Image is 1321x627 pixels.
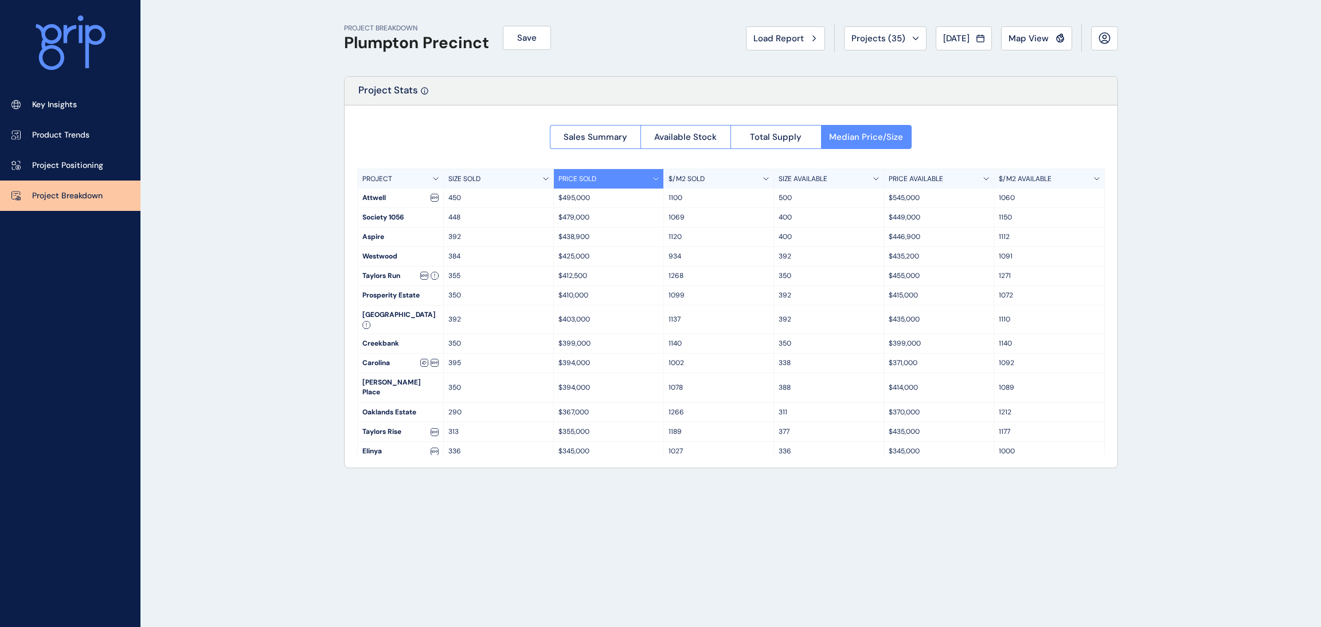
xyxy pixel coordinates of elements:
p: $/M2 SOLD [669,174,705,184]
button: Sales Summary [550,125,640,149]
p: $412,500 [558,271,659,281]
div: Oaklands Estate [358,403,443,422]
p: 400 [779,232,879,242]
div: Taylors Rise [358,422,443,441]
p: $425,000 [558,252,659,261]
p: $545,000 [889,193,989,203]
p: Key Insights [32,99,77,111]
p: 336 [779,446,879,456]
p: PROJECT [362,174,392,184]
p: 388 [779,383,879,393]
p: 350 [448,383,549,393]
p: $435,000 [889,315,989,324]
p: 1120 [669,232,769,242]
p: PROJECT BREAKDOWN [344,23,489,33]
p: 313 [448,427,549,437]
p: 1271 [999,271,1100,281]
p: SIZE AVAILABLE [779,174,827,184]
p: Product Trends [32,130,89,141]
p: 1099 [669,291,769,300]
p: $394,000 [558,358,659,368]
p: 392 [448,232,549,242]
p: 350 [448,339,549,348]
div: Aspire [358,228,443,246]
p: 450 [448,193,549,203]
div: Attwell [358,189,443,207]
p: $438,900 [558,232,659,242]
div: Creekbank [358,334,443,353]
span: Save [517,32,537,44]
div: [GEOGRAPHIC_DATA] [358,305,443,334]
div: Westwood [358,247,443,266]
button: Save [503,26,551,50]
p: 400 [779,213,879,222]
p: $446,900 [889,232,989,242]
p: $449,000 [889,213,989,222]
p: 1089 [999,383,1100,393]
p: $414,000 [889,383,989,393]
button: Projects (35) [844,26,927,50]
span: Median Price/Size [829,131,903,143]
p: PRICE AVAILABLE [889,174,943,184]
p: 1177 [999,427,1100,437]
p: 934 [669,252,769,261]
p: 1072 [999,291,1100,300]
button: Available Stock [640,125,731,149]
div: Society 1056 [358,208,443,227]
p: 1266 [669,407,769,417]
p: 500 [779,193,879,203]
p: 355 [448,271,549,281]
p: 1002 [669,358,769,368]
button: Map View [1001,26,1072,50]
p: 392 [448,315,549,324]
p: $355,000 [558,427,659,437]
p: SIZE SOLD [448,174,480,184]
p: $/M2 AVAILABLE [999,174,1052,184]
p: 392 [779,291,879,300]
p: Project Positioning [32,160,103,171]
span: Sales Summary [564,131,627,143]
p: 392 [779,252,879,261]
p: $371,000 [889,358,989,368]
p: 350 [779,271,879,281]
p: $345,000 [558,446,659,456]
p: 1091 [999,252,1100,261]
p: Project Breakdown [32,190,103,202]
p: $410,000 [558,291,659,300]
p: $394,000 [558,383,659,393]
p: $403,000 [558,315,659,324]
p: $345,000 [889,446,989,456]
span: Available Stock [654,131,717,143]
p: 1069 [669,213,769,222]
p: 1078 [669,383,769,393]
div: Prosperity Estate [358,286,443,305]
p: 1212 [999,407,1100,417]
p: 1092 [999,358,1100,368]
p: $495,000 [558,193,659,203]
p: 1000 [999,446,1100,456]
p: 392 [779,315,879,324]
span: [DATE] [943,33,970,44]
div: Carolina [358,354,443,373]
p: 1110 [999,315,1100,324]
button: [DATE] [936,26,992,50]
p: $399,000 [889,339,989,348]
p: 1140 [999,339,1100,348]
p: 1140 [669,339,769,348]
span: Projects ( 35 ) [851,33,905,44]
span: Load Report [753,33,804,44]
button: Load Report [746,26,825,50]
p: $455,000 [889,271,989,281]
span: Map View [1009,33,1049,44]
p: PRICE SOLD [558,174,596,184]
p: $399,000 [558,339,659,348]
p: $435,200 [889,252,989,261]
p: 336 [448,446,549,456]
p: 1027 [669,446,769,456]
p: 1268 [669,271,769,281]
p: $367,000 [558,407,659,417]
p: 1189 [669,427,769,437]
p: 290 [448,407,549,417]
p: 384 [448,252,549,261]
p: 1112 [999,232,1100,242]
